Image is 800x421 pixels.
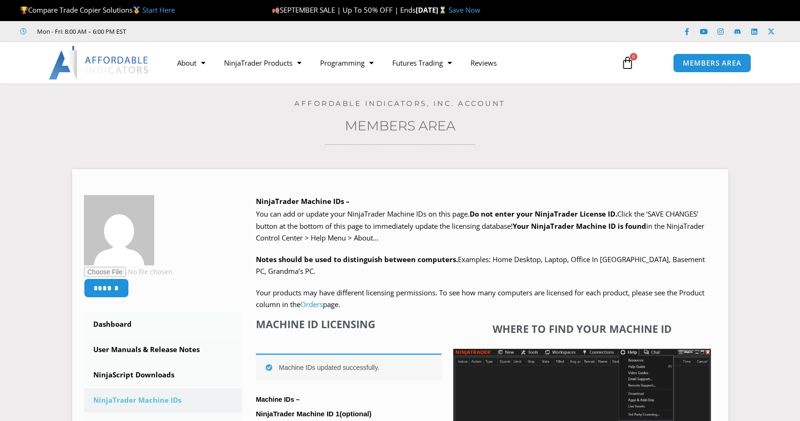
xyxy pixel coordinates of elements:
a: MEMBERS AREA [673,53,751,73]
span: Compare Trade Copier Solutions [20,5,175,15]
a: About [168,52,215,74]
span: (optional) [339,410,371,418]
img: 🏆 [21,7,28,14]
strong: [DATE] [416,5,448,15]
a: NinjaScript Downloads [84,363,242,387]
img: ⌛ [439,7,446,14]
a: Programming [311,52,383,74]
label: NinjaTrader Machine ID 1 [256,407,441,421]
span: You can add or update your NinjaTrader Machine IDs on this page. [256,209,470,218]
img: 5dca5329d1bfd7d3ba0c6080da0106d6f0feb64fc2f1020b19c2553f5df73777 [84,195,154,265]
strong: Notes should be used to distinguish between computers. [256,255,458,264]
span: Mon - Fri: 8:00 AM – 6:00 PM EST [35,26,126,37]
span: 0 [630,53,637,60]
a: NinjaTrader Machine IDs [84,388,242,413]
iframe: Customer reviews powered by Trustpilot [139,27,280,36]
a: Members Area [345,118,456,134]
img: 🥇 [133,7,140,14]
h4: Machine ID Licensing [256,318,441,330]
a: Reviews [461,52,506,74]
h4: Where to find your Machine ID [453,323,711,335]
span: SEPTEMBER SALE | Up To 50% OFF | Ends [272,5,416,15]
span: MEMBERS AREA [683,60,741,67]
a: NinjaTrader Products [215,52,311,74]
div: Machine IDs updated successfully. [256,353,441,380]
b: Do not enter your NinjaTrader License ID. [470,209,617,218]
nav: Menu [168,52,610,74]
strong: Your NinjaTrader Machine ID is found [513,221,646,231]
img: 🍂 [272,7,279,14]
a: Save Now [449,5,480,15]
a: User Manuals & Release Notes [84,338,242,362]
span: Your products may have different licensing permissions. To see how many computers are licensed fo... [256,288,704,309]
a: Dashboard [84,312,242,337]
b: NinjaTrader Machine IDs – [256,196,350,206]
span: Examples: Home Desktop, Laptop, Office In [GEOGRAPHIC_DATA], Basement PC, Grandma’s PC. [256,255,705,276]
img: LogoAI | Affordable Indicators – NinjaTrader [49,46,150,80]
a: Affordable Indicators, Inc. Account [294,99,506,108]
a: Start Here [142,5,175,15]
span: Click the ‘SAVE CHANGES’ button at the bottom of this page to immediately update the licensing da... [256,209,704,242]
a: Orders [300,300,323,309]
strong: Machine IDs – [256,396,299,403]
a: 0 [607,49,648,76]
a: Futures Trading [383,52,461,74]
